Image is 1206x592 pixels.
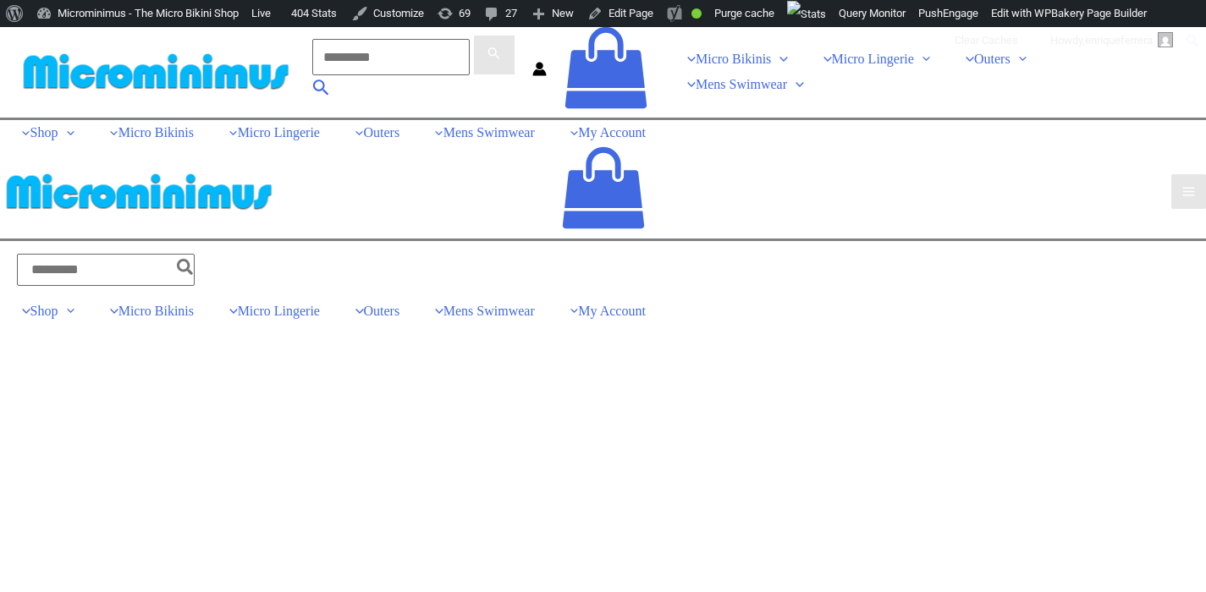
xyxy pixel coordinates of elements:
[548,299,659,324] a: My Account
[473,35,515,75] button: Search Submit
[177,254,195,286] button: Search
[333,120,413,145] a: Outers
[771,52,788,66] span: Menu Toggle
[118,304,194,318] span: Micro Bikinis
[946,27,1027,54] div: Clear Caches
[1011,52,1027,66] span: Menu Toggle
[578,125,646,140] span: My Account
[207,299,333,324] a: Micro Lingerie
[207,120,333,145] a: Micro Lingerie
[413,299,548,324] a: Mens Swimwear
[118,125,194,140] span: Micro Bikinis
[238,125,320,140] span: Micro Lingerie
[312,39,470,75] input: Search Submit
[532,64,547,79] a: Account icon link
[443,304,535,318] span: Mens Swimwear
[787,1,826,28] img: Views over 48 hours. Click for more Jetpack Stats.
[944,47,1040,72] a: OutersMenu ToggleMenu Toggle
[561,145,646,238] a: View Shopping Cart, 1 items
[88,299,207,324] a: Micro Bikinis
[312,81,330,101] a: Search icon link
[1085,34,1153,47] span: enriqueferrera
[696,77,787,91] span: Mens Swimwear
[801,47,944,72] a: Micro LingerieMenu ToggleMenu Toggle
[1044,27,1180,54] a: Howdy,
[665,72,817,97] a: Mens SwimwearMenu ToggleMenu Toggle
[364,304,400,318] span: Outers
[974,52,1011,66] span: Outers
[364,125,400,140] span: Outers
[914,52,931,66] span: Menu Toggle
[30,304,58,318] span: Shop
[30,125,58,140] span: Shop
[238,304,320,318] span: Micro Lingerie
[88,120,207,145] a: Micro Bikinis
[691,8,702,19] div: Good
[564,25,648,118] a: View Shopping Cart, 1 items
[832,52,914,66] span: Micro Lingerie
[787,77,804,91] span: Menu Toggle
[578,304,646,318] span: My Account
[443,125,535,140] span: Mens Swimwear
[17,52,295,90] img: MM SHOP LOGO FLAT
[413,120,548,145] a: Mens Swimwear
[548,120,659,145] a: My Account
[58,125,75,140] span: Menu Toggle
[665,47,801,72] a: Micro BikinisMenu ToggleMenu Toggle
[58,304,75,318] span: Menu Toggle
[665,47,1189,96] nav: Site Navigation
[333,299,413,324] a: Outers
[696,52,771,66] span: Micro Bikinis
